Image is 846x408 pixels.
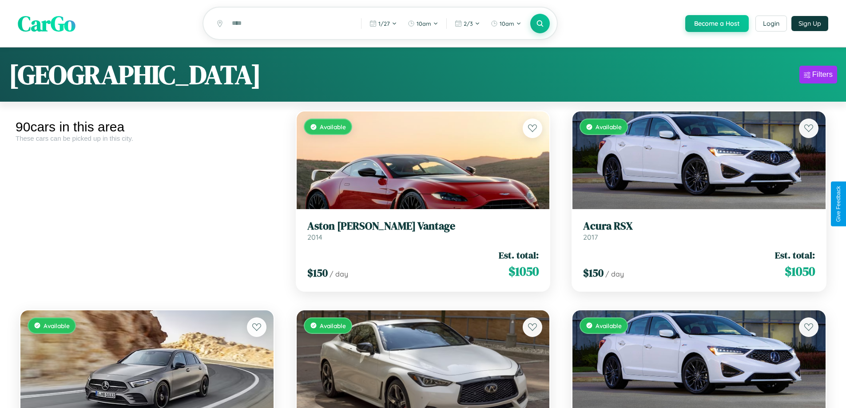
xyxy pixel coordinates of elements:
[835,186,842,222] div: Give Feedback
[417,20,431,27] span: 10am
[307,265,328,280] span: $ 150
[307,220,539,233] h3: Aston [PERSON_NAME] Vantage
[583,265,604,280] span: $ 150
[785,262,815,280] span: $ 1050
[464,20,473,27] span: 2 / 3
[403,16,443,31] button: 10am
[330,269,348,278] span: / day
[508,262,539,280] span: $ 1050
[755,16,787,32] button: Login
[596,322,622,329] span: Available
[365,16,401,31] button: 1/27
[9,56,261,93] h1: [GEOGRAPHIC_DATA]
[307,220,539,242] a: Aston [PERSON_NAME] Vantage2014
[499,249,539,261] span: Est. total:
[450,16,485,31] button: 2/3
[812,70,833,79] div: Filters
[583,220,815,242] a: Acura RSX2017
[320,322,346,329] span: Available
[16,119,278,135] div: 90 cars in this area
[775,249,815,261] span: Est. total:
[18,9,75,38] span: CarGo
[583,233,598,242] span: 2017
[605,269,624,278] span: / day
[596,123,622,131] span: Available
[44,322,70,329] span: Available
[320,123,346,131] span: Available
[486,16,526,31] button: 10am
[685,15,749,32] button: Become a Host
[791,16,828,31] button: Sign Up
[378,20,390,27] span: 1 / 27
[583,220,815,233] h3: Acura RSX
[500,20,514,27] span: 10am
[799,66,837,83] button: Filters
[16,135,278,142] div: These cars can be picked up in this city.
[307,233,322,242] span: 2014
